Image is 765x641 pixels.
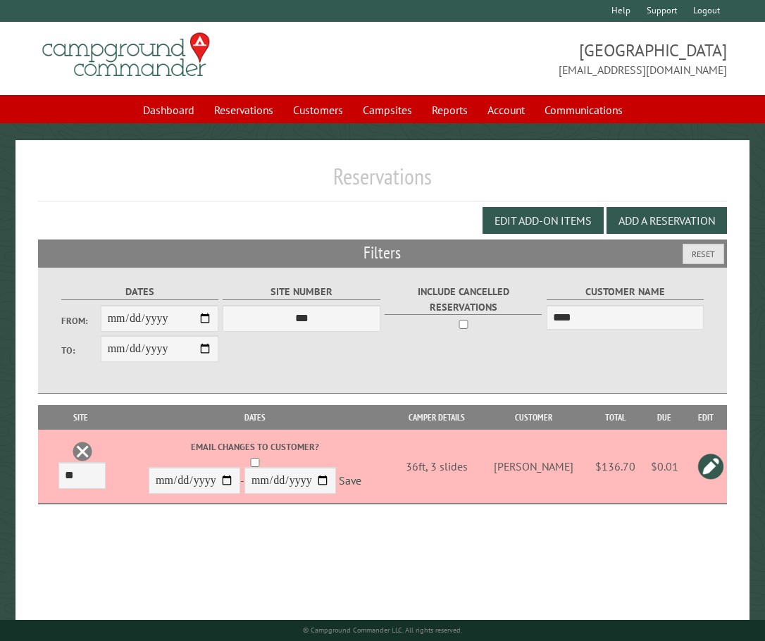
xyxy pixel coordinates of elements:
small: © Campground Commander LLC. All rights reserved. [303,626,462,635]
a: Delete this reservation [72,441,93,462]
td: [PERSON_NAME] [480,430,587,504]
th: Total [587,405,644,430]
th: Dates [116,405,394,430]
label: From: [61,314,101,328]
a: Customers [285,97,352,123]
a: Campsites [354,97,421,123]
label: Include Cancelled Reservations [385,284,542,315]
a: Reports [423,97,476,123]
label: Site Number [223,284,380,300]
a: Reservations [206,97,282,123]
img: Campground Commander [38,27,214,82]
label: Customer Name [547,284,704,300]
button: Add a Reservation [607,207,727,234]
th: Camper Details [394,405,480,430]
a: Account [479,97,533,123]
h2: Filters [38,239,726,266]
label: Dates [61,284,218,300]
td: $136.70 [587,430,644,504]
a: Dashboard [135,97,203,123]
button: Reset [683,244,724,264]
th: Edit [685,405,727,430]
td: $0.01 [644,430,685,504]
label: Email changes to customer? [118,440,392,454]
button: Edit Add-on Items [483,207,604,234]
span: [GEOGRAPHIC_DATA] [EMAIL_ADDRESS][DOMAIN_NAME] [382,39,727,78]
div: - [118,440,392,497]
td: 36ft, 3 slides [394,430,480,504]
th: Due [644,405,685,430]
h1: Reservations [38,163,726,201]
th: Site [45,405,116,430]
a: Communications [536,97,631,123]
th: Customer [480,405,587,430]
label: To: [61,344,101,357]
a: Save [339,474,361,488]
